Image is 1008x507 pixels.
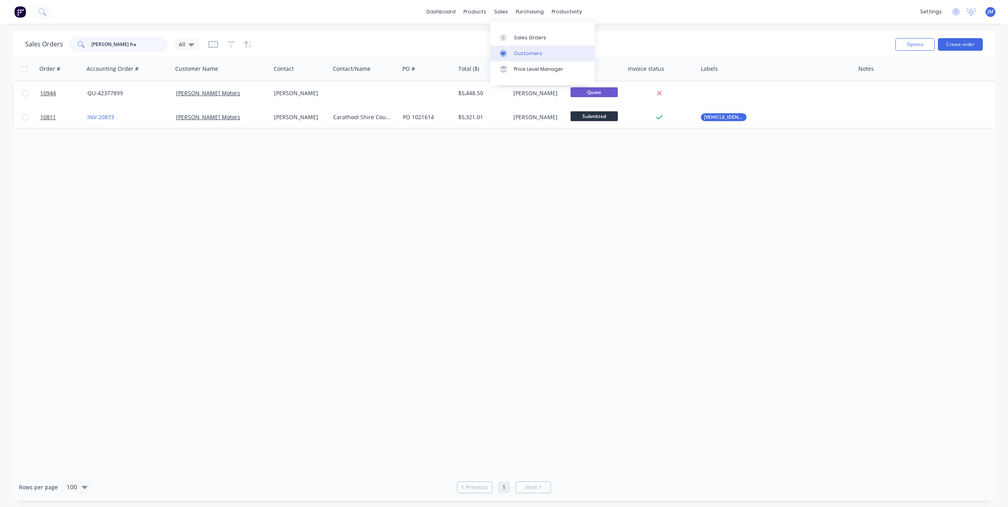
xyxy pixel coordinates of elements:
div: Customers [514,50,542,57]
div: Total ($) [458,65,479,73]
a: Previous page [458,483,492,491]
a: Customers [490,46,595,61]
div: Accounting Order # [87,65,139,73]
div: Notes [858,65,874,73]
a: 10811 [40,105,87,129]
div: Order # [39,65,60,73]
a: 10944 [40,81,87,105]
a: Sales Orders [490,29,595,45]
span: 10944 [40,89,56,97]
div: $5,321.01 [458,113,505,121]
div: productivity [548,6,586,18]
span: Previous [466,483,488,491]
div: Contact/Name [333,65,371,73]
div: Sales Orders [514,34,546,41]
div: $5,448.50 [458,89,505,97]
div: [PERSON_NAME] [274,113,324,121]
a: Page 1 is your current page [498,481,510,493]
div: [PERSON_NAME] [513,113,562,121]
a: Price Level Manager [490,61,595,77]
div: PO 1021614 [403,113,450,121]
a: [PERSON_NAME] Motors [176,113,240,121]
a: dashboard [422,6,460,18]
button: Options [895,38,935,51]
span: [VEHICLE_IDENTIFICATION_NUMBER] [704,113,743,121]
div: sales [490,6,512,18]
div: Price Level Manager [514,66,563,73]
button: Create order [938,38,983,51]
div: products [460,6,490,18]
input: Search... [91,37,168,52]
span: Quote [571,87,618,97]
div: settings [916,6,946,18]
div: Invoice status [628,65,664,73]
div: Contact [274,65,294,73]
div: [PERSON_NAME] [274,89,324,97]
a: INV-20873 [87,113,114,121]
span: All [179,40,185,48]
div: PO # [402,65,415,73]
div: [PERSON_NAME] [513,89,562,97]
div: Customer Name [175,65,218,73]
span: Next [525,483,537,491]
a: QU-42377899 [87,89,123,97]
span: 10811 [40,113,56,121]
img: Factory [14,6,26,18]
ul: Pagination [454,481,554,493]
span: Submitted [571,111,618,121]
button: [VEHICLE_IDENTIFICATION_NUMBER] [701,113,747,121]
a: Next page [516,483,550,491]
div: Labels [701,65,718,73]
div: purchasing [512,6,548,18]
span: Rows per page [19,483,58,491]
h1: Sales Orders [25,41,63,48]
div: Carathool Shire Council [333,113,393,121]
span: JM [988,8,993,15]
a: [PERSON_NAME] Motors [176,89,240,97]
